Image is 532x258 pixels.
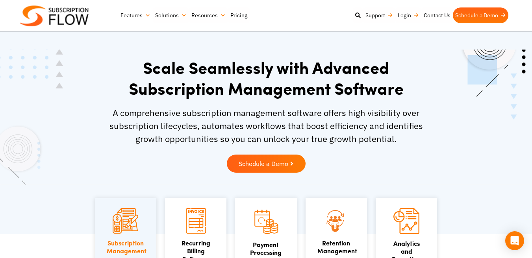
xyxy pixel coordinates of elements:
a: SubscriptionManagement [107,238,146,255]
p: A comprehensive subscription management software offers high visibility over subscription lifecyc... [103,106,430,145]
h1: Scale Seamlessly with Advanced Subscription Management Software [103,57,430,98]
a: Solutions [153,7,189,23]
a: PaymentProcessing [250,240,282,257]
span: Schedule a Demo [239,160,288,167]
img: Recurring Billing Software icon [186,208,206,234]
a: Schedule a Demo [227,155,306,173]
a: Features [118,7,153,23]
a: Retention Management [317,238,357,255]
img: Retention Management icon [317,208,356,233]
a: Pricing [228,7,250,23]
a: Schedule a Demo [453,7,508,23]
img: Subscription Management icon [113,208,138,234]
a: Resources [189,7,228,23]
a: Contact Us [421,7,453,23]
div: Open Intercom Messenger [505,231,524,250]
a: Support [363,7,395,23]
a: Login [395,7,421,23]
img: Subscriptionflow [20,6,89,26]
img: Payment Processing icon [253,208,279,235]
img: Analytics and Reporting icon [393,208,419,234]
